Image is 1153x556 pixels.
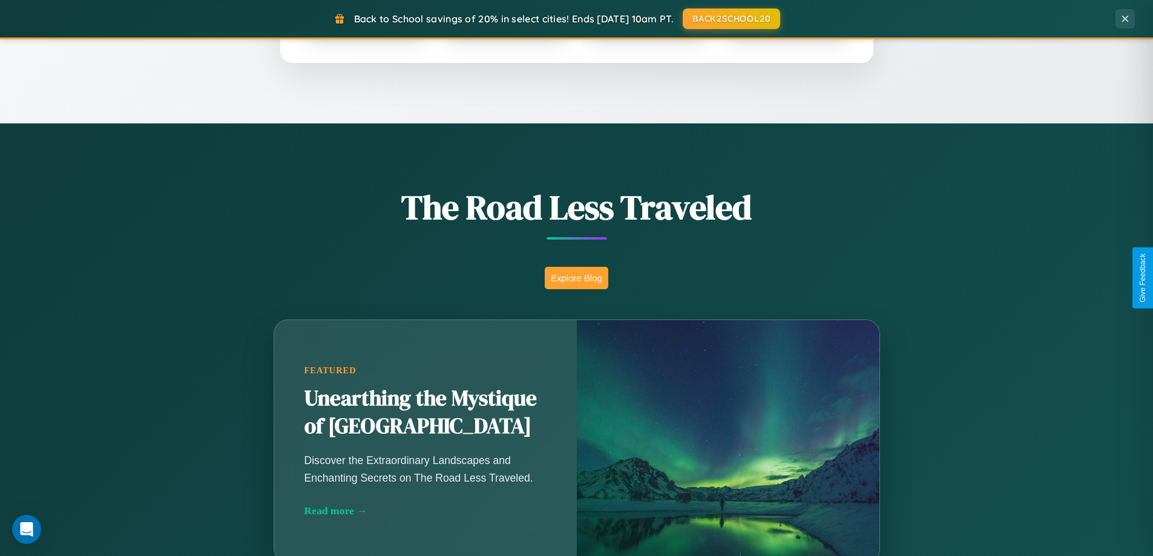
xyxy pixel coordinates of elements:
[304,505,547,517] div: Read more →
[545,267,608,289] button: Explore Blog
[214,184,940,231] h1: The Road Less Traveled
[1138,253,1147,303] div: Give Feedback
[354,13,674,25] span: Back to School savings of 20% in select cities! Ends [DATE] 10am PT.
[304,385,547,440] h2: Unearthing the Mystique of [GEOGRAPHIC_DATA]
[304,365,547,376] div: Featured
[304,452,547,486] p: Discover the Extraordinary Landscapes and Enchanting Secrets on The Road Less Traveled.
[683,8,780,29] button: BACK2SCHOOL20
[12,515,41,544] div: Open Intercom Messenger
